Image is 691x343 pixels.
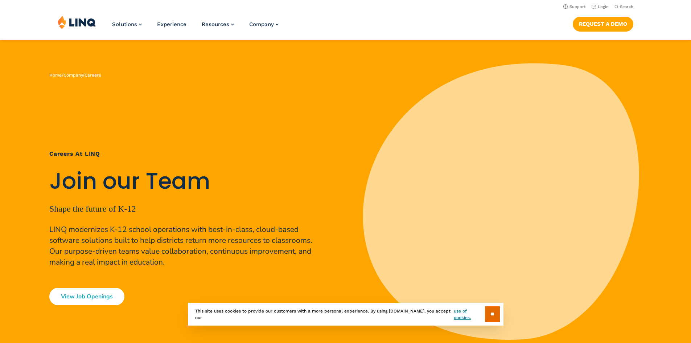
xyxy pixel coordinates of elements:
a: Support [563,4,586,9]
span: Resources [202,21,229,28]
h2: Join our Team [49,168,317,194]
span: Search [620,4,633,9]
nav: Primary Navigation [112,15,279,39]
span: Company [249,21,274,28]
span: Careers [85,73,101,78]
span: / / [49,73,101,78]
div: This site uses cookies to provide our customers with a more personal experience. By using [DOMAIN... [188,303,503,326]
a: Home [49,73,62,78]
img: LINQ | K‑12 Software [58,15,96,29]
a: Experience [157,21,186,28]
a: Resources [202,21,234,28]
a: Request a Demo [573,17,633,31]
a: Login [592,4,609,9]
a: Solutions [112,21,142,28]
nav: Button Navigation [573,15,633,31]
p: Shape the future of K-12 [49,202,317,215]
button: Open Search Bar [614,4,633,9]
a: use of cookies. [454,308,485,321]
h1: Careers at LINQ [49,150,317,158]
span: Solutions [112,21,137,28]
p: LINQ modernizes K-12 school operations with best-in-class, cloud-based software solutions built t... [49,224,317,268]
a: View Job Openings [49,288,124,305]
a: Company [63,73,83,78]
a: Company [249,21,279,28]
